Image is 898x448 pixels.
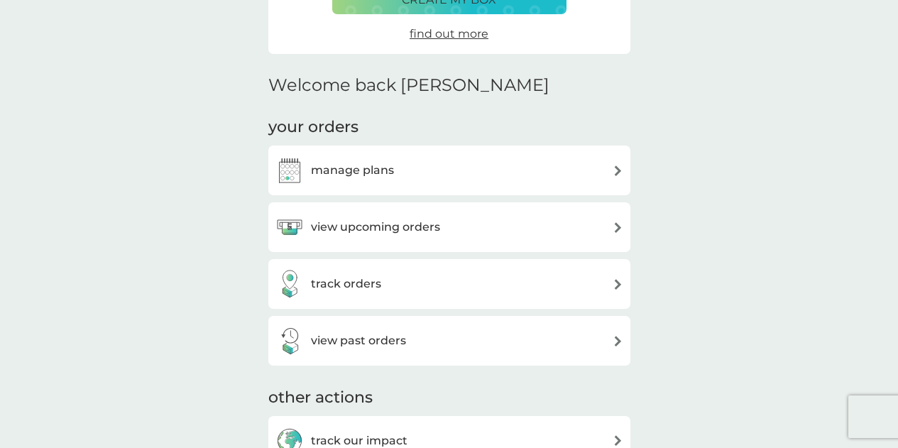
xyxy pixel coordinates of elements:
[613,279,623,290] img: arrow right
[613,222,623,233] img: arrow right
[613,165,623,176] img: arrow right
[311,161,394,180] h3: manage plans
[613,336,623,346] img: arrow right
[311,332,406,350] h3: view past orders
[268,116,358,138] h3: your orders
[613,435,623,446] img: arrow right
[311,275,381,293] h3: track orders
[268,387,373,409] h3: other actions
[311,218,440,236] h3: view upcoming orders
[410,25,488,43] a: find out more
[268,75,549,96] h2: Welcome back [PERSON_NAME]
[410,27,488,40] span: find out more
